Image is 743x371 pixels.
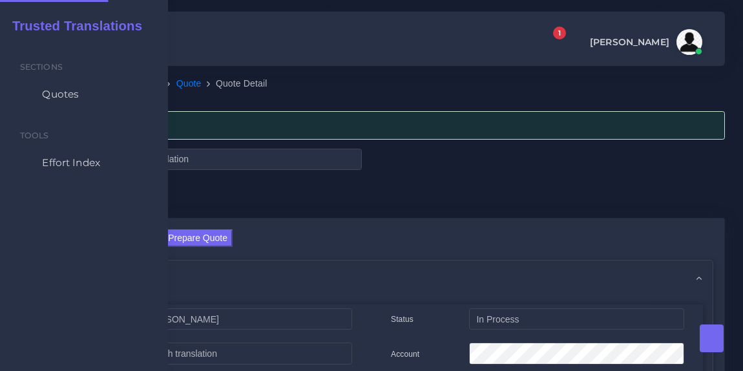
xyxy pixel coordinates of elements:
span: Sections [20,62,63,72]
a: Effort Index [10,149,158,176]
a: 1 [541,34,564,51]
a: Trusted Translations [3,16,142,37]
a: Quotes [10,81,158,108]
span: Tools [20,131,49,140]
span: [PERSON_NAME] [590,37,669,47]
li: Quote Detail [202,77,267,90]
h2: Trusted Translations [3,18,142,34]
a: Quote [176,77,202,90]
a: Prepare Quote [163,229,233,250]
span: Quotes [42,87,79,101]
img: avatar [676,29,702,55]
a: [PERSON_NAME]avatar [583,29,707,55]
label: Status [391,313,413,325]
span: Effort Index [42,156,100,170]
div: Quote information [31,260,713,293]
button: Prepare Quote [163,229,233,247]
label: Account [391,348,419,360]
div: Quote Accepted [18,111,725,140]
span: 1 [553,26,566,39]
